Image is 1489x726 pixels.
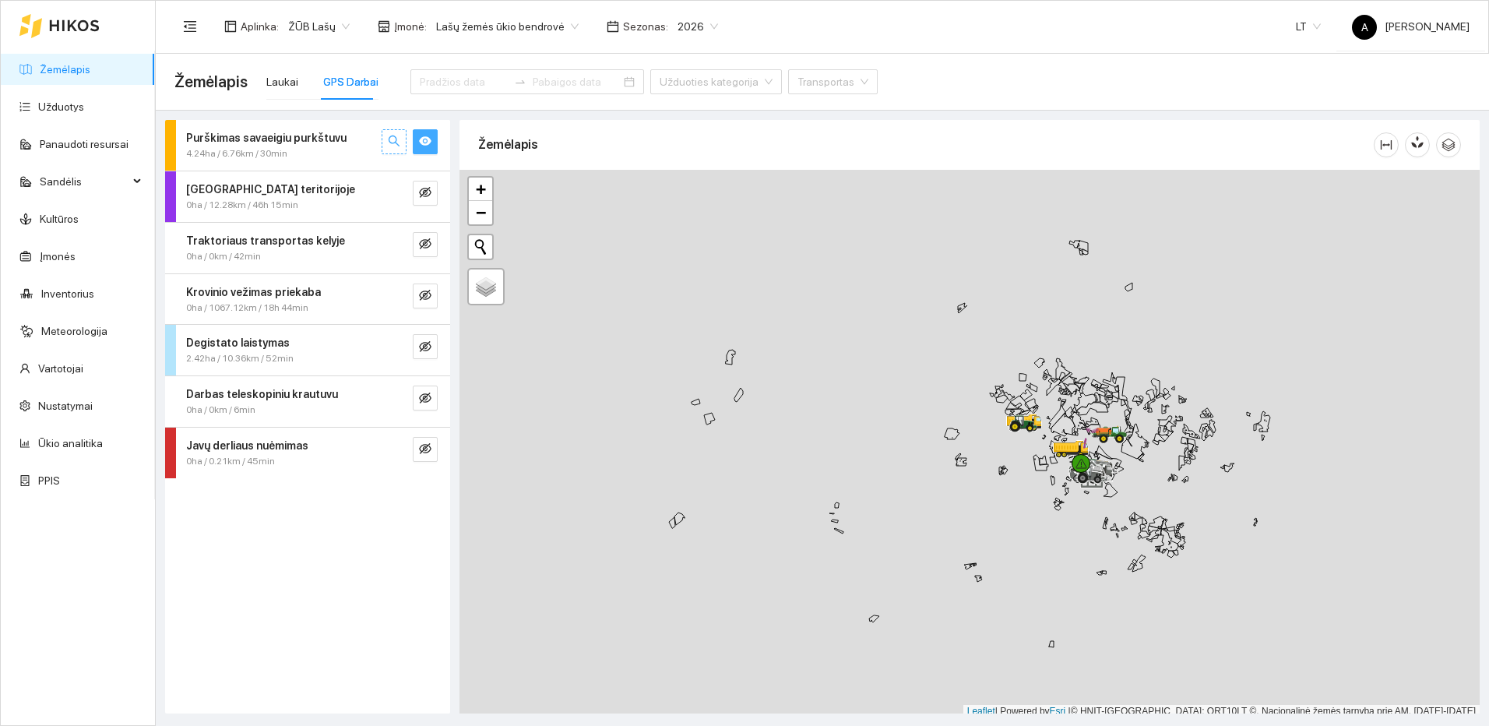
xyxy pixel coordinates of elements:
a: Meteorologija [41,325,107,337]
span: Aplinka : [241,18,279,35]
span: 0ha / 0.21km / 45min [186,454,275,469]
div: Darbas teleskopiniu krautuvu0ha / 0km / 6mineye-invisible [165,376,450,427]
a: Leaflet [967,706,995,717]
a: Užduotys [38,100,84,113]
div: Degistato laistymas2.42ha / 10.36km / 52mineye-invisible [165,325,450,375]
input: Pabaigos data [533,73,621,90]
div: Javų derliaus nuėmimas0ha / 0.21km / 45mineye-invisible [165,428,450,478]
div: Purškimas savaeigiu purkštuvu4.24ha / 6.76km / 30minsearcheye [165,120,450,171]
span: eye-invisible [419,442,431,457]
span: eye-invisible [419,392,431,407]
a: Layers [469,270,503,304]
span: A [1361,15,1368,40]
span: [PERSON_NAME] [1352,20,1470,33]
span: shop [378,20,390,33]
button: column-width [1374,132,1399,157]
div: Žemėlapis [478,122,1374,167]
span: Įmonė : [394,18,427,35]
span: eye-invisible [419,340,431,355]
a: Inventorius [41,287,94,300]
span: 0ha / 0km / 42min [186,249,261,264]
div: | Powered by © HNIT-[GEOGRAPHIC_DATA]; ORT10LT ©, Nacionalinė žemės tarnyba prie AM, [DATE]-[DATE] [963,705,1480,718]
span: 2026 [678,15,718,38]
button: eye-invisible [413,437,438,462]
span: eye-invisible [419,238,431,252]
span: + [476,179,486,199]
a: Įmonės [40,250,76,263]
div: Laukai [266,73,298,90]
a: Zoom out [469,201,492,224]
span: calendar [607,20,619,33]
span: 2.42ha / 10.36km / 52min [186,351,294,366]
span: | [1068,706,1071,717]
div: [GEOGRAPHIC_DATA] teritorijoje0ha / 12.28km / 46h 15mineye-invisible [165,171,450,222]
div: Traktoriaus transportas kelyje0ha / 0km / 42mineye-invisible [165,223,450,273]
span: search [388,135,400,150]
span: 0ha / 1067.12km / 18h 44min [186,301,308,315]
button: eye-invisible [413,181,438,206]
strong: Krovinio vežimas priekaba [186,286,321,298]
span: column-width [1375,139,1398,151]
a: Ūkio analitika [38,437,103,449]
button: Initiate a new search [469,235,492,259]
input: Pradžios data [420,73,508,90]
span: eye [419,135,431,150]
button: eye-invisible [413,386,438,411]
strong: Traktoriaus transportas kelyje [186,234,345,247]
span: menu-fold [183,19,197,33]
a: Esri [1050,706,1066,717]
a: Žemėlapis [40,63,90,76]
span: layout [224,20,237,33]
strong: Darbas teleskopiniu krautuvu [186,388,338,400]
strong: Purškimas savaeigiu purkštuvu [186,132,347,144]
span: 0ha / 0km / 6min [186,403,255,418]
strong: [GEOGRAPHIC_DATA] teritorijoje [186,183,355,196]
button: eye [413,129,438,154]
button: eye-invisible [413,232,438,257]
button: eye-invisible [413,334,438,359]
span: swap-right [514,76,526,88]
a: Zoom in [469,178,492,201]
span: eye-invisible [419,186,431,201]
span: ŽŪB Lašų [288,15,350,38]
a: Kultūros [40,213,79,225]
span: − [476,203,486,222]
button: menu-fold [174,11,206,42]
strong: Javų derliaus nuėmimas [186,439,308,452]
button: eye-invisible [413,284,438,308]
span: Sandėlis [40,166,128,197]
strong: Degistato laistymas [186,337,290,349]
a: PPIS [38,474,60,487]
div: GPS Darbai [323,73,378,90]
span: Sezonas : [623,18,668,35]
a: Vartotojai [38,362,83,375]
a: Panaudoti resursai [40,138,128,150]
span: eye-invisible [419,289,431,304]
span: Lašų žemės ūkio bendrovė [436,15,579,38]
div: Krovinio vežimas priekaba0ha / 1067.12km / 18h 44mineye-invisible [165,274,450,325]
span: 0ha / 12.28km / 46h 15min [186,198,298,213]
span: LT [1296,15,1321,38]
button: search [382,129,407,154]
span: Žemėlapis [174,69,248,94]
span: 4.24ha / 6.76km / 30min [186,146,287,161]
a: Nustatymai [38,400,93,412]
span: to [514,76,526,88]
